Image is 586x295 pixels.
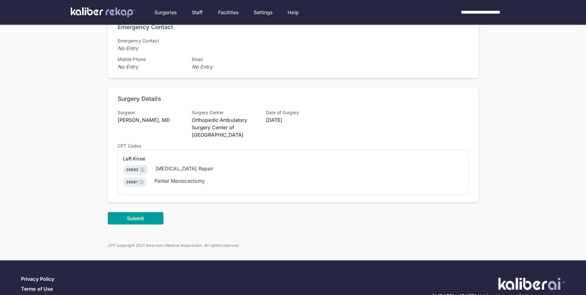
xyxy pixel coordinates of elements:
[218,9,239,16] a: Facilities
[155,165,214,172] div: [MEDICAL_DATA] Repair
[498,278,565,290] img: ATj1MI71T5jDAAAAAElFTkSuQmCC
[154,177,205,185] div: Partial Meniscectomy
[118,116,179,124] div: [PERSON_NAME], MD
[118,24,173,31] div: Emergency Contact
[108,243,478,248] div: CPT copyright 2021 American Medical Association. All rights reserved.
[21,286,53,292] a: Terms of Use
[192,57,254,62] div: Email
[139,180,144,185] img: Info.77c6ff0b.svg
[118,110,179,115] div: Surgeon
[192,9,203,16] a: Staff
[288,9,299,16] a: Help
[123,165,148,175] div: 29882
[118,38,179,43] div: Emergency Contact
[266,116,328,124] div: [DATE]
[118,143,469,148] div: CPT Codes
[140,167,145,172] img: Info.77c6ff0b.svg
[118,63,179,71] span: No Entry
[108,212,163,224] button: Submit
[266,110,328,115] div: Date of Surgery
[118,95,161,103] div: Surgery Details
[21,276,54,282] a: Privacy Policy
[192,63,254,71] span: No Entry
[192,110,254,115] div: Surgery Center
[127,215,144,221] span: Submit
[123,177,147,187] div: 29881
[118,57,179,62] div: Mobile Phone
[71,7,135,17] img: kaliber labs logo
[154,9,177,16] a: Surgeries
[254,9,272,16] a: Settings
[123,155,463,162] div: Left Knee
[192,116,254,139] div: Orthopedic Ambulatory Surgery Center of [GEOGRAPHIC_DATA]
[118,45,179,52] span: No Entry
